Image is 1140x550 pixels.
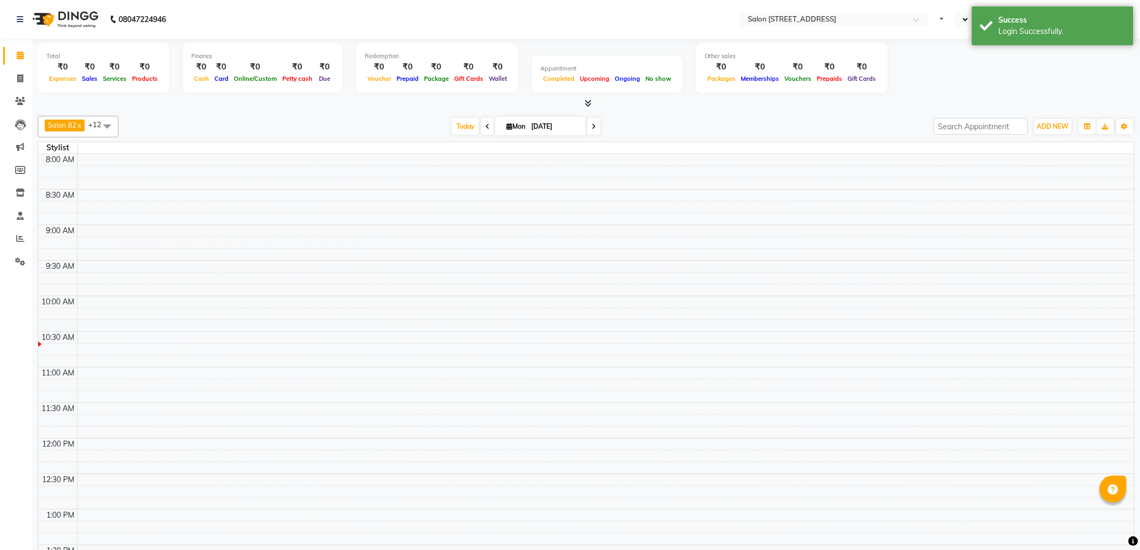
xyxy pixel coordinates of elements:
b: 08047224946 [119,4,166,34]
div: ₹0 [814,61,845,73]
button: ADD NEW [1034,119,1072,134]
span: Package [421,75,451,82]
span: No show [643,75,674,82]
span: Salon 82 [48,121,77,129]
span: Due [316,75,333,82]
span: Vouchers [782,75,814,82]
span: Memberships [738,75,782,82]
div: ₹0 [394,61,421,73]
span: Ongoing [612,75,643,82]
div: ₹0 [46,61,79,73]
span: Card [212,75,231,82]
div: ₹0 [100,61,129,73]
span: Prepaids [814,75,845,82]
span: Today [452,118,479,135]
span: Cash [191,75,212,82]
div: ₹0 [231,61,280,73]
div: ₹0 [738,61,782,73]
input: Search Appointment [934,118,1028,135]
span: Products [129,75,161,82]
div: ₹0 [421,61,451,73]
div: ₹0 [280,61,315,73]
div: Login Successfully. [999,26,1125,37]
span: Gift Cards [451,75,486,82]
div: 11:00 AM [40,367,77,379]
input: 2025-09-01 [528,119,582,135]
span: Completed [540,75,577,82]
div: 10:30 AM [40,332,77,343]
div: ₹0 [315,61,334,73]
span: Petty cash [280,75,315,82]
div: 1:00 PM [45,510,77,521]
span: Voucher [365,75,394,82]
img: logo [27,4,101,34]
span: Prepaid [394,75,421,82]
span: Services [100,75,129,82]
div: Stylist [38,142,77,154]
div: 12:30 PM [40,474,77,485]
div: ₹0 [845,61,879,73]
div: ₹0 [486,61,510,73]
div: ₹0 [79,61,100,73]
span: Wallet [486,75,510,82]
span: Mon [504,122,528,130]
span: Packages [705,75,738,82]
div: Other sales [705,52,879,61]
div: ₹0 [212,61,231,73]
span: Sales [79,75,100,82]
span: Online/Custom [231,75,280,82]
div: 9:00 AM [44,225,77,236]
div: 10:00 AM [40,296,77,308]
div: Appointment [540,64,674,73]
div: ₹0 [129,61,161,73]
div: ₹0 [705,61,738,73]
div: Total [46,52,161,61]
div: 12:00 PM [40,438,77,450]
div: Finance [191,52,334,61]
a: x [77,121,81,129]
div: 8:30 AM [44,190,77,201]
span: Upcoming [577,75,612,82]
div: Redemption [365,52,510,61]
span: Gift Cards [845,75,879,82]
div: ₹0 [365,61,394,73]
div: 11:30 AM [40,403,77,414]
div: ₹0 [451,61,486,73]
div: ₹0 [191,61,212,73]
span: ADD NEW [1037,122,1069,130]
span: Expenses [46,75,79,82]
span: +12 [88,120,109,129]
div: 8:00 AM [44,154,77,165]
div: Success [999,15,1125,26]
div: ₹0 [782,61,814,73]
div: 9:30 AM [44,261,77,272]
